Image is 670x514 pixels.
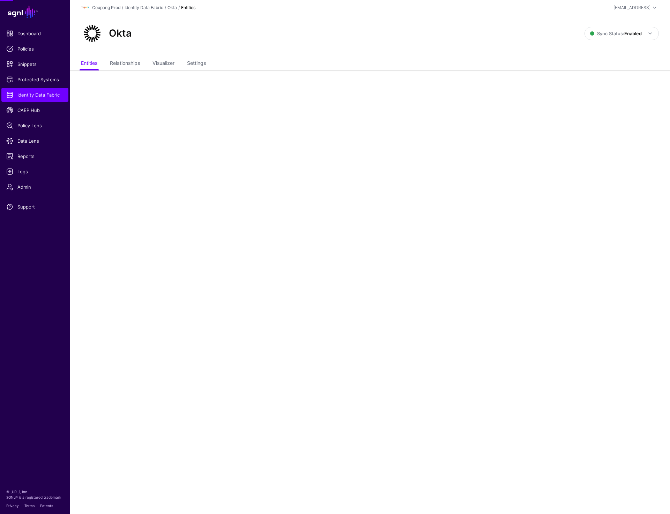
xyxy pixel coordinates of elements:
[6,489,64,494] p: © [URL], Inc
[24,504,35,508] a: Terms
[1,119,68,133] a: Policy Lens
[6,61,64,68] span: Snippets
[1,165,68,179] a: Logs
[1,180,68,194] a: Admin
[6,203,64,210] span: Support
[1,149,68,163] a: Reports
[1,103,68,117] a: CAEP Hub
[6,91,64,98] span: Identity Data Fabric
[40,504,53,508] a: Patents
[6,76,64,83] span: Protected Systems
[6,153,64,160] span: Reports
[6,504,19,508] a: Privacy
[1,134,68,148] a: Data Lens
[6,30,64,37] span: Dashboard
[6,137,64,144] span: Data Lens
[1,42,68,56] a: Policies
[1,27,68,40] a: Dashboard
[1,88,68,102] a: Identity Data Fabric
[6,107,64,114] span: CAEP Hub
[6,45,64,52] span: Policies
[6,122,64,129] span: Policy Lens
[6,168,64,175] span: Logs
[1,73,68,86] a: Protected Systems
[1,57,68,71] a: Snippets
[4,4,66,20] a: SGNL
[6,494,64,500] p: SGNL® is a registered trademark
[6,183,64,190] span: Admin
